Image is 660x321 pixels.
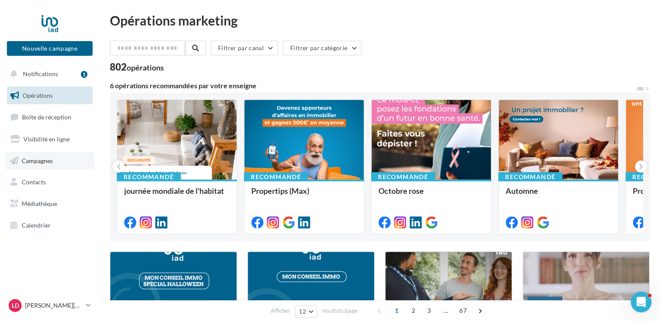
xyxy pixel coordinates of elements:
div: Opérations marketing [110,14,650,27]
span: ... [439,304,453,318]
span: 2 [407,304,420,318]
span: Notifications [23,70,58,77]
span: résultats/page [322,307,358,315]
div: Recommandé [117,172,181,182]
button: Notifications 1 [5,65,91,83]
div: Automne [506,186,611,204]
a: Boîte de réception [5,108,94,126]
div: 1 [81,71,87,78]
span: 12 [299,308,306,315]
button: Filtrer par catégorie [283,41,362,55]
a: Médiathèque [5,195,94,213]
span: Médiathèque [22,200,57,207]
div: Octobre rose [378,186,484,204]
span: Opérations [22,92,53,99]
button: Nouvelle campagne [7,41,93,56]
a: Visibilité en ligne [5,130,94,148]
a: Calendrier [5,216,94,234]
div: Propertips (Max) [251,186,357,204]
div: opérations [127,64,164,71]
button: 12 [295,305,317,318]
a: Campagnes [5,152,94,170]
a: Opérations [5,87,94,105]
div: 802 [110,62,164,72]
span: Calendrier [22,221,51,229]
a: LD [PERSON_NAME][DEMOGRAPHIC_DATA] [7,297,93,314]
span: Campagnes [22,157,53,164]
div: Recommandé [244,172,308,182]
span: 3 [422,304,436,318]
div: 6 opérations recommandées par votre enseigne [110,82,636,89]
span: LD [12,301,19,310]
a: Contacts [5,173,94,191]
span: Contacts [22,178,46,186]
button: Filtrer par canal [211,41,278,55]
span: Boîte de réception [22,113,71,121]
span: 67 [456,304,470,318]
div: journée mondiale de l'habitat [124,186,230,204]
div: Recommandé [371,172,435,182]
span: 1 [390,304,404,318]
iframe: Intercom live chat [631,292,651,312]
p: [PERSON_NAME][DEMOGRAPHIC_DATA] [25,301,83,310]
span: Visibilité en ligne [23,135,70,143]
div: Recommandé [498,172,562,182]
span: Afficher [271,307,290,315]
